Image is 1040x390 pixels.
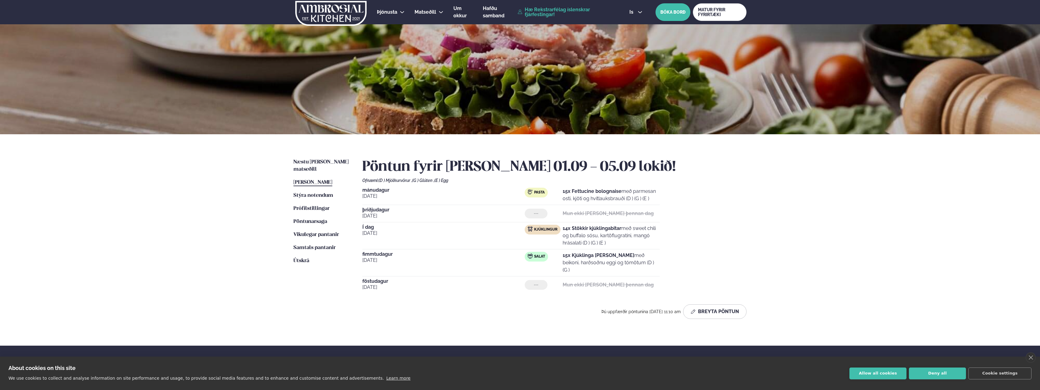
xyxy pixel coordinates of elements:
[434,178,448,183] span: (E ) Egg
[293,192,333,199] a: Stýra notendum
[293,231,339,238] a: Vikulegar pantanir
[849,368,906,379] button: Allow all cookies
[483,5,515,19] a: Hafðu samband
[377,9,397,16] a: Þjónusta
[534,282,538,287] span: ---
[293,193,333,198] span: Stýra notendum
[534,190,545,195] span: Pasta
[563,210,654,216] strong: Mun ekki [PERSON_NAME] þennan dag
[625,10,647,15] button: is
[362,252,525,257] span: fimmtudagur
[293,205,330,212] a: Prófílstillingar
[362,212,525,220] span: [DATE]
[293,258,309,263] span: Útskrá
[528,254,533,258] img: salad.svg
[295,1,367,26] img: logo
[909,368,966,379] button: Deny all
[563,225,621,231] strong: 14x Stökkir kjúklingabitar
[1026,352,1036,363] a: close
[563,252,660,274] p: með beikoni, harðsoðnu eggi og tómötum (D ) (G )
[563,188,622,194] strong: 15x Fettucine bolognaise
[362,159,747,176] h2: Pöntun fyrir [PERSON_NAME] 01.09 - 05.09 lokið!
[293,206,330,211] span: Prófílstillingar
[362,279,525,284] span: föstudagur
[453,5,467,19] span: Um okkur
[563,225,660,247] p: með sweet chili og buffalo sósu, kartöflugratíni, mangó hrásalati (D ) (G ) (E )
[629,10,635,15] span: is
[293,257,309,265] a: Útskrá
[386,376,411,381] a: Learn more
[293,219,327,224] span: Pöntunarsaga
[601,309,681,314] span: Þú uppfærðir pöntunina [DATE] 11:10 am
[534,227,557,232] span: Kjúklingur
[293,245,336,250] span: Samtals pantanir
[377,9,397,15] span: Þjónusta
[415,9,436,15] span: Matseðill
[518,7,615,17] a: Hæ Rekstrarfélag íslenskrar fjárfestingar!
[656,3,690,21] button: BÓKA BORÐ
[362,193,525,200] span: [DATE]
[293,159,349,172] span: Næstu [PERSON_NAME] matseðill
[362,284,525,291] span: [DATE]
[293,159,350,173] a: Næstu [PERSON_NAME] matseðill
[528,190,533,194] img: pasta.svg
[563,282,654,288] strong: Mun ekki [PERSON_NAME] þennan dag
[412,178,434,183] span: (G ) Glúten ,
[362,225,525,230] span: Í dag
[362,257,525,264] span: [DATE]
[563,188,660,202] p: með parmesan osti, kjöti og hvítlauksbrauði (D ) (G ) (E )
[362,230,525,237] span: [DATE]
[415,9,436,16] a: Matseðill
[378,178,412,183] span: (D ) Mjólkurvörur ,
[683,304,747,319] button: Breyta Pöntun
[528,227,533,231] img: chicken.svg
[293,232,339,237] span: Vikulegar pantanir
[483,5,504,19] span: Hafðu samband
[968,368,1032,379] button: Cookie settings
[293,244,336,251] a: Samtals pantanir
[293,218,327,225] a: Pöntunarsaga
[534,211,538,216] span: ---
[534,254,545,259] span: Salat
[453,5,473,19] a: Um okkur
[693,3,747,21] a: MATUR FYRIR FYRIRTÆKI
[563,252,634,258] strong: 15x Kjúklinga [PERSON_NAME]
[362,178,747,183] div: Ofnæmi:
[362,207,525,212] span: þriðjudagur
[293,179,332,186] a: [PERSON_NAME]
[293,180,332,185] span: [PERSON_NAME]
[362,188,525,193] span: mánudagur
[8,365,76,371] strong: About cookies on this site
[8,376,384,381] p: We use cookies to collect and analyse information on site performance and usage, to provide socia...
